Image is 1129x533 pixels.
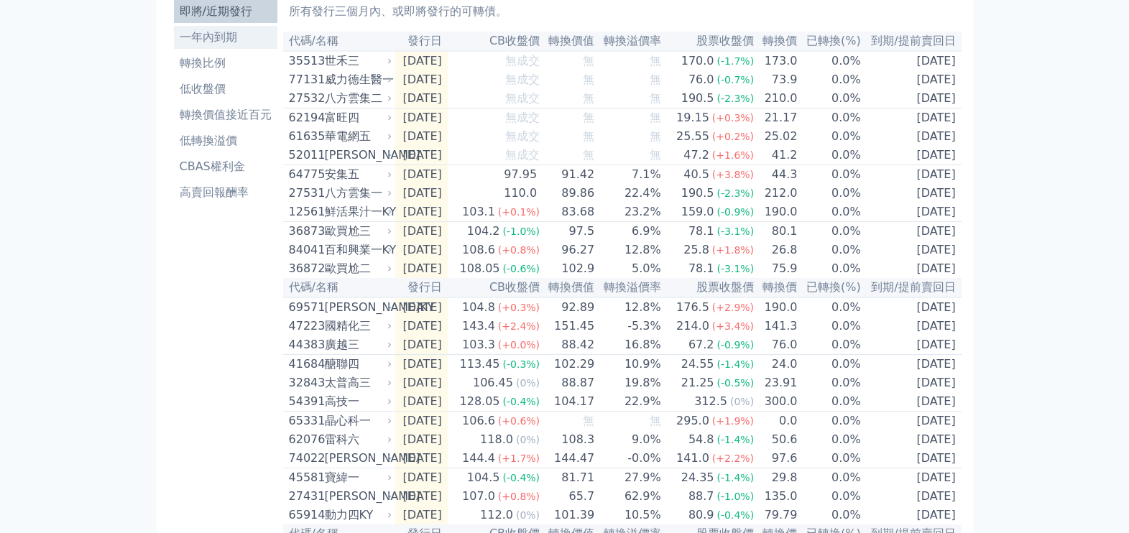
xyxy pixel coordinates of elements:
div: 47.2 [681,147,712,164]
td: 0.0% [798,430,861,449]
div: 69571 [289,299,321,316]
span: 無 [650,73,661,86]
div: 108.6 [459,241,498,259]
td: 173.0 [755,51,798,70]
td: 0.0 [755,412,798,431]
div: 62194 [289,109,321,126]
div: 76.0 [686,71,717,88]
span: 無成交 [505,91,540,105]
td: 83.68 [540,203,595,222]
span: (+1.6%) [712,149,754,161]
span: 無 [650,111,661,124]
td: 135.0 [755,487,798,506]
div: 104.2 [464,223,503,240]
div: 寶緯一 [325,469,390,486]
div: 54391 [289,393,321,410]
li: 轉換價值接近百元 [174,106,277,124]
th: CB收盤價 [448,278,540,297]
th: 轉換價值 [540,278,595,297]
span: (0%) [730,396,754,407]
li: 轉換比例 [174,55,277,72]
td: 0.0% [798,374,861,392]
th: 到期/提前賣回日 [862,278,962,297]
div: 35513 [289,52,321,70]
div: 88.7 [686,488,717,505]
td: 102.9 [540,259,595,278]
td: [DATE] [862,184,962,203]
td: 27.9% [595,468,662,488]
div: 19.15 [673,109,712,126]
td: 22.4% [595,184,662,203]
div: 64775 [289,166,321,183]
div: 醣聯四 [325,356,390,373]
td: [DATE] [862,165,962,185]
td: 12.8% [595,241,662,259]
td: [DATE] [395,487,448,506]
th: 到期/提前賣回日 [862,32,962,51]
div: 97.95 [501,166,540,183]
div: 27532 [289,90,321,107]
span: 無成交 [505,73,540,86]
span: (-1.4%) [716,434,754,445]
span: (+1.8%) [712,244,754,256]
div: 歐買尬二 [325,260,390,277]
td: [DATE] [862,374,962,392]
td: 190.0 [755,297,798,317]
div: 214.0 [673,318,712,335]
td: [DATE] [862,317,962,335]
th: CB收盤價 [448,32,540,51]
span: (-1.4%) [716,358,754,370]
td: 76.0 [755,335,798,355]
div: 27531 [289,185,321,202]
div: 62076 [289,431,321,448]
td: -0.0% [595,449,662,468]
td: [DATE] [862,335,962,355]
td: 80.1 [755,222,798,241]
span: (-2.3%) [716,187,754,199]
td: [DATE] [395,335,448,355]
td: 144.47 [540,449,595,468]
span: 無 [650,148,661,162]
td: [DATE] [395,317,448,335]
td: 9.0% [595,430,662,449]
div: 富旺四 [325,109,390,126]
th: 已轉換(%) [798,278,861,297]
td: [DATE] [395,51,448,70]
th: 轉換溢價率 [595,278,662,297]
th: 代碼/名稱 [283,278,395,297]
div: 44383 [289,336,321,353]
span: 無 [650,414,661,427]
td: [DATE] [862,259,962,278]
td: 212.0 [755,184,798,203]
div: 78.1 [686,260,717,277]
th: 轉換價 [755,278,798,297]
div: 47223 [289,318,321,335]
div: 24.55 [678,356,717,373]
td: 41.2 [755,146,798,165]
span: (+2.2%) [712,453,754,464]
td: 25.02 [755,127,798,146]
td: 62.9% [595,487,662,506]
th: 代碼/名稱 [283,32,395,51]
td: 50.6 [755,430,798,449]
div: 106.6 [459,412,498,430]
th: 轉換溢價率 [595,32,662,51]
td: 88.42 [540,335,595,355]
div: 104.5 [464,469,503,486]
td: [DATE] [862,468,962,488]
div: 21.25 [678,374,717,391]
li: 即將/近期發行 [174,3,277,20]
td: 210.0 [755,89,798,108]
div: 威力德生醫一 [325,71,390,88]
td: 96.27 [540,241,595,259]
a: CBAS權利金 [174,155,277,178]
td: 300.0 [755,392,798,412]
th: 股票收盤價 [662,32,755,51]
div: 65331 [289,412,321,430]
td: 0.0% [798,259,861,278]
td: 91.42 [540,165,595,185]
span: (+0.8%) [498,244,540,256]
td: [DATE] [862,222,962,241]
span: (-1.0%) [502,226,540,237]
td: [DATE] [395,468,448,488]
